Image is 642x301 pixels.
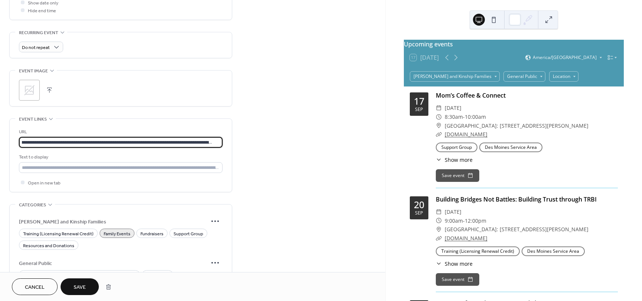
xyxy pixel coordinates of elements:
div: Sep [415,211,423,216]
div: Text to display [19,153,221,161]
span: Become a [PERSON_NAME] Parent - Orientation Classes [23,272,136,279]
a: Mom’s Coffee & Connect [436,91,506,99]
span: [PERSON_NAME] and Kinship Families [19,218,208,226]
div: ​ [436,225,442,234]
span: Show more [445,260,473,268]
button: ​Show more [436,260,473,268]
span: America/[GEOGRAPHIC_DATA] [533,55,597,60]
div: Sep [415,107,423,112]
span: Support Group [174,230,203,238]
div: ​ [436,121,442,130]
div: ​ [436,207,442,216]
span: 8:30am [445,112,463,121]
div: ​ [436,260,442,268]
span: Event image [19,67,48,75]
span: General Public [19,259,208,267]
div: URL [19,128,221,136]
span: Save [74,284,86,291]
span: Family Events [104,230,130,238]
button: ​Show more [436,156,473,164]
button: Cancel [12,278,58,295]
div: ​ [436,234,442,243]
span: - [463,112,465,121]
div: ​ [436,130,442,139]
span: [GEOGRAPHIC_DATA]: [STREET_ADDRESS][PERSON_NAME] [445,225,588,234]
span: Hide end time [28,7,56,15]
div: 17 [414,96,424,106]
div: ; [19,80,40,101]
span: Categories [19,201,46,209]
button: Save event [436,273,479,286]
span: Recurring event [19,29,58,37]
span: Resources and Donations [23,242,74,250]
span: [DATE] [445,104,461,112]
span: 9:00am [445,216,463,225]
div: 20 [414,200,424,209]
span: 12:00pm [465,216,486,225]
div: Upcoming events [404,40,624,49]
button: Save [61,278,99,295]
div: ​ [436,112,442,121]
span: [GEOGRAPHIC_DATA]: [STREET_ADDRESS][PERSON_NAME] [445,121,588,130]
span: Open in new tab [28,179,61,187]
span: 10:00am [465,112,486,121]
span: Event links [19,115,47,123]
div: ​ [436,216,442,225]
span: Cancel [25,284,45,291]
a: [DOMAIN_NAME] [445,235,487,242]
span: - [463,216,465,225]
a: Building Bridges Not Battles: Building Trust through TRBI [436,195,597,203]
button: Save event [436,169,479,182]
a: [DOMAIN_NAME] [445,131,487,138]
div: ​ [436,104,442,112]
span: Show more [445,156,473,164]
span: Fundraisers [140,230,163,238]
span: Do not repeat [22,43,50,52]
div: ​ [436,156,442,164]
span: Fundraisers [146,272,169,279]
span: Training (Licensing Renewal Credit) [23,230,94,238]
span: [DATE] [445,207,461,216]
